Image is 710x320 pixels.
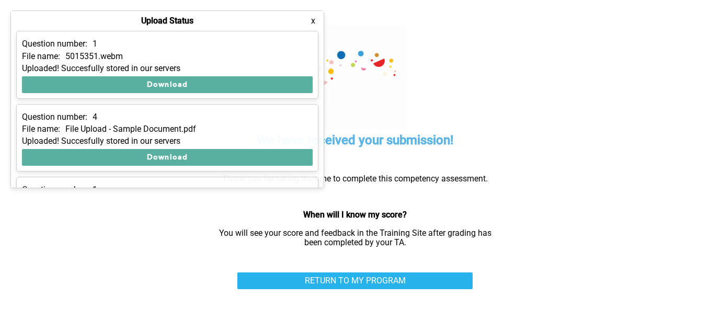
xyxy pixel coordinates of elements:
[22,149,313,166] button: Download
[93,39,97,49] p: 1
[10,10,102,27] button: Show Uploads
[65,124,196,134] p: File Upload - Sample Document.pdf
[22,39,87,49] p: Question number:
[22,64,313,73] div: Uploaded! Succesfully stored in our servers
[308,16,318,26] button: x
[22,112,87,122] p: Question number:
[22,52,60,61] p: File name:
[257,132,453,149] h5: We have received your submission!
[22,185,87,195] p: Question number:
[141,16,193,26] h4: Upload Status
[206,168,504,320] iframe: User feedback survey
[22,76,313,93] button: Download
[22,124,60,134] p: File name:
[65,52,123,61] p: 5015351.webm
[303,25,407,130] img: celebration.7678411f.gif
[22,136,313,146] div: Uploaded! Succesfully stored in our servers
[93,112,97,122] p: 4
[93,185,97,195] p: 1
